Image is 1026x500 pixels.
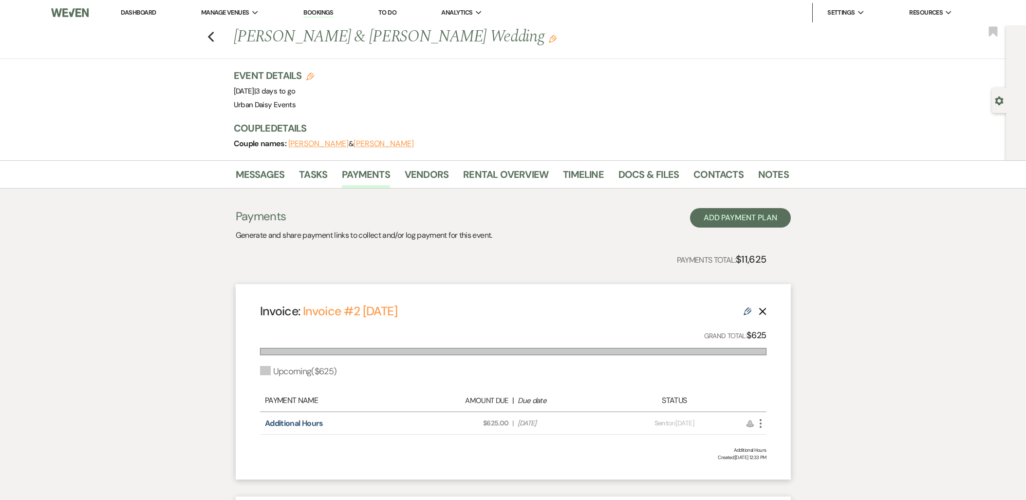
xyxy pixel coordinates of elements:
[260,446,766,454] div: Additional Hours
[288,140,349,148] button: [PERSON_NAME]
[518,395,607,406] div: Due date
[265,395,414,406] div: Payment Name
[549,34,557,43] button: Edit
[260,454,766,461] span: Created: [DATE] 12:33 PM
[405,167,448,188] a: Vendors
[236,208,492,225] h3: Payments
[463,167,548,188] a: Rental Overview
[441,8,472,18] span: Analytics
[909,8,943,18] span: Resources
[736,253,766,266] strong: $11,625
[618,167,679,188] a: Docs & Files
[512,418,513,428] span: |
[256,86,295,96] span: 3 days to go
[827,8,855,18] span: Settings
[236,167,285,188] a: Messages
[693,167,744,188] a: Contacts
[234,138,288,149] span: Couple names:
[260,303,397,320] h4: Invoice:
[419,418,508,428] span: $625.00
[612,395,736,406] div: Status
[303,8,334,18] a: Bookings
[414,395,613,406] div: |
[234,69,315,82] h3: Event Details
[234,86,296,96] span: [DATE]
[758,167,789,188] a: Notes
[704,328,766,343] p: Grand Total:
[677,251,766,267] p: Payments Total:
[342,167,390,188] a: Payments
[254,86,296,96] span: |
[260,365,337,378] div: Upcoming ( $625 )
[201,8,249,18] span: Manage Venues
[746,329,766,341] strong: $625
[288,139,414,149] span: &
[654,419,668,427] span: Sent
[236,229,492,242] p: Generate and share payment links to collect and/or log payment for this event.
[563,167,604,188] a: Timeline
[234,25,670,49] h1: [PERSON_NAME] & [PERSON_NAME] Wedding
[121,8,156,17] a: Dashboard
[51,2,89,23] img: Weven Logo
[518,418,607,428] span: [DATE]
[378,8,396,17] a: To Do
[690,208,791,228] button: Add Payment Plan
[419,395,508,406] div: Amount Due
[995,96,1004,105] button: Open lead details
[234,121,779,135] h3: Couple Details
[265,418,323,428] a: Additional Hours
[299,167,327,188] a: Tasks
[303,303,397,319] a: Invoice #2 [DATE]
[354,140,414,148] button: [PERSON_NAME]
[234,100,296,110] span: Urban Daisy Events
[612,418,736,428] div: on [DATE]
